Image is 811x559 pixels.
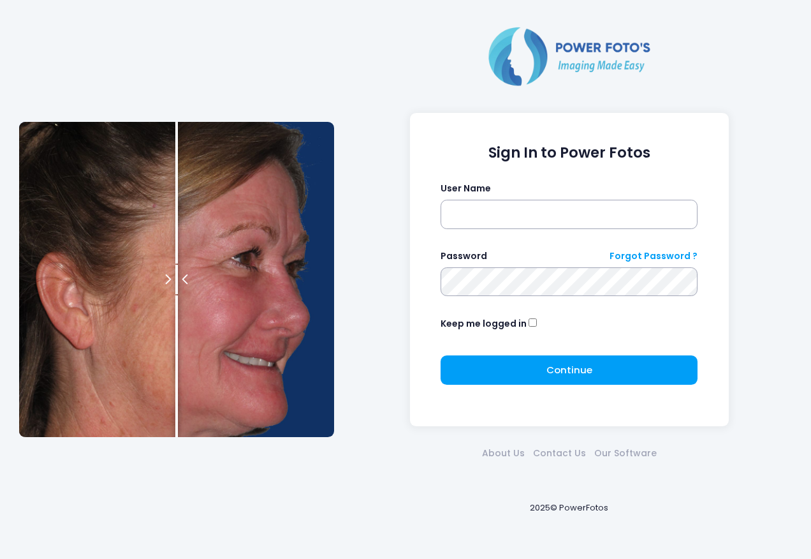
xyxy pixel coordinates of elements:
[478,447,529,460] a: About Us
[590,447,661,460] a: Our Software
[529,447,590,460] a: Contact Us
[441,317,527,331] label: Keep me logged in
[441,182,491,195] label: User Name
[441,355,698,385] button: Continue
[346,481,792,535] div: 2025© PowerFotos
[441,144,698,161] h1: Sign In to Power Fotos
[546,363,592,376] span: Continue
[610,250,698,263] a: Forgot Password ?
[483,24,655,88] img: Logo
[441,250,487,263] label: Password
